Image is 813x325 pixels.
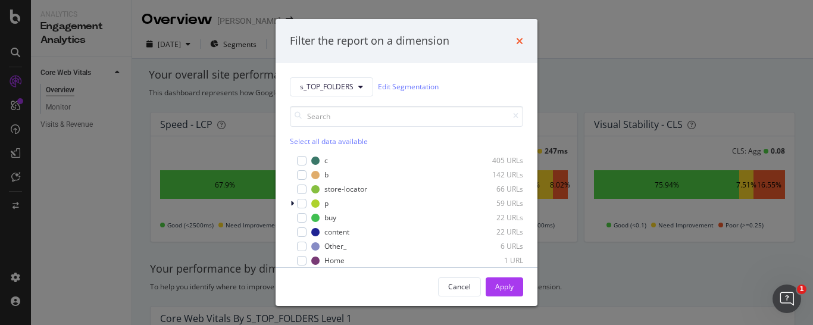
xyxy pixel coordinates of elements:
[516,33,523,49] div: times
[465,227,523,237] div: 22 URLs
[300,82,354,92] span: s_TOP_FOLDERS
[773,285,801,313] iframe: Intercom live chat
[378,80,439,93] a: Edit Segmentation
[290,106,523,127] input: Search
[486,277,523,296] button: Apply
[465,212,523,223] div: 22 URLs
[324,255,345,265] div: Home
[324,184,367,194] div: store-locator
[324,155,328,165] div: c
[495,282,514,292] div: Apply
[465,184,523,194] div: 66 URLs
[465,198,523,208] div: 59 URLs
[276,19,537,306] div: modal
[324,170,329,180] div: b
[290,136,523,146] div: Select all data available
[324,198,329,208] div: p
[438,277,481,296] button: Cancel
[324,241,346,251] div: Other_
[465,255,523,265] div: 1 URL
[465,170,523,180] div: 142 URLs
[290,77,373,96] button: s_TOP_FOLDERS
[465,241,523,251] div: 6 URLs
[324,227,349,237] div: content
[448,282,471,292] div: Cancel
[324,212,336,223] div: buy
[465,155,523,165] div: 405 URLs
[797,285,806,294] span: 1
[290,33,449,49] div: Filter the report on a dimension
